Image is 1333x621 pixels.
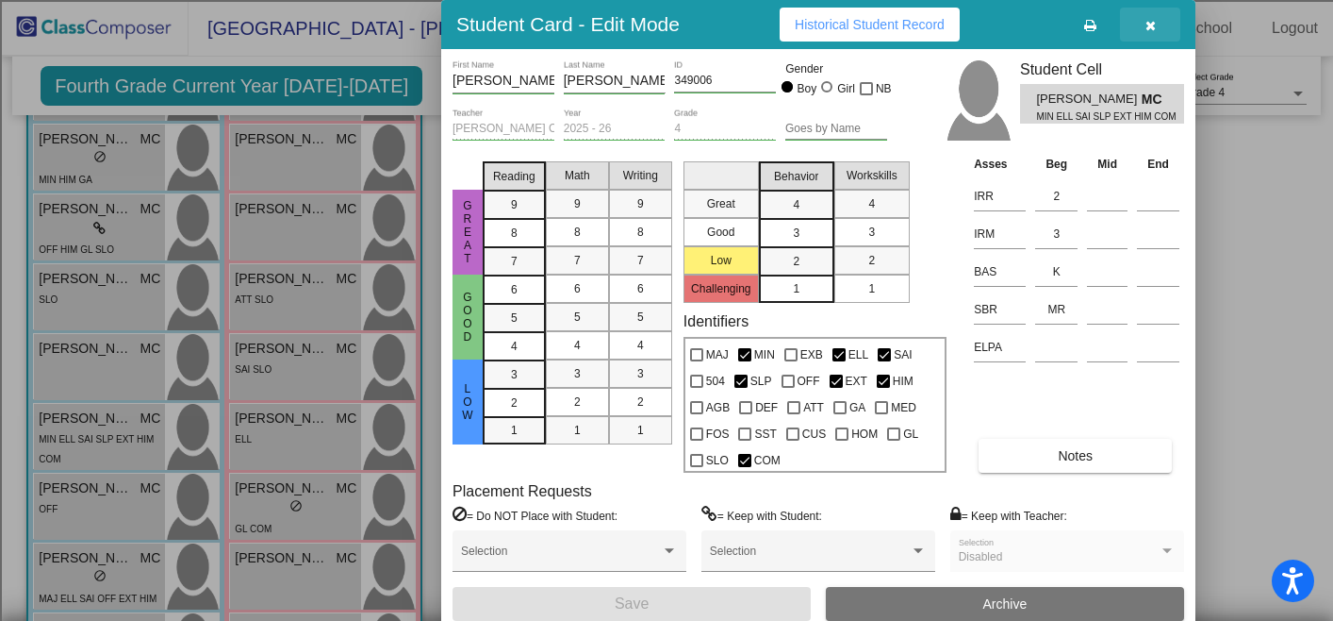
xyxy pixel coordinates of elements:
div: Sort New > Old [8,61,1325,78]
div: Options [8,112,1325,129]
div: Search for Source [8,265,1325,282]
label: Identifiers [683,312,749,330]
span: 7 [637,252,644,269]
input: assessment [974,220,1026,248]
span: MIN ELL SAI SLP EXT HIM COM [1036,109,1134,124]
label: = Keep with Teacher: [950,506,1067,525]
input: Search outlines [8,25,174,44]
span: EXT [846,370,867,393]
span: Behavior [774,168,818,185]
span: 504 [706,370,725,393]
div: Move To ... [8,163,1325,180]
div: Girl [836,80,855,97]
div: Sign out [8,129,1325,146]
div: Rename Outline [8,197,1325,214]
span: 7 [511,253,518,270]
div: CANCEL [8,404,1325,421]
div: This outline has no content. Would you like to delete it? [8,438,1325,455]
span: EXB [800,344,823,366]
div: Home [8,506,1325,523]
span: 1 [637,422,644,439]
button: Notes [979,439,1172,473]
span: ATT [803,396,824,419]
span: 9 [511,196,518,213]
span: 3 [637,365,644,382]
div: Television/Radio [8,333,1325,350]
span: Disabled [959,550,1003,563]
input: assessment [974,333,1026,361]
span: Reading [493,168,535,185]
div: Boy [797,80,817,97]
span: CUS [802,423,826,445]
span: 1 [574,422,581,439]
span: Archive [983,596,1028,612]
div: Journal [8,282,1325,299]
button: Historical Student Record [780,8,960,42]
h3: Student Card - Edit Mode [456,12,680,36]
span: OFF [798,370,820,393]
span: 3 [511,366,518,383]
span: MIN [754,344,775,366]
label: = Do NOT Place with Student: [453,506,617,525]
span: Writing [623,167,658,184]
div: Rename [8,146,1325,163]
div: ??? [8,421,1325,438]
span: MED [891,396,916,419]
div: Download [8,214,1325,231]
input: goes by name [785,123,887,136]
div: CANCEL [8,523,1325,540]
span: 2 [574,394,581,411]
span: 2 [637,394,644,411]
span: 5 [574,309,581,326]
h3: Student Cell [1020,60,1184,78]
span: 2 [868,252,875,269]
input: assessment [974,258,1026,286]
span: 2 [793,253,799,270]
span: Math [565,167,590,184]
button: Save [453,587,811,621]
span: NB [876,77,892,100]
div: Print [8,231,1325,248]
input: assessment [974,182,1026,210]
div: New source [8,557,1325,574]
span: SLP [750,370,772,393]
div: Home [8,8,394,25]
div: MOVE [8,540,1325,557]
span: 4 [511,338,518,355]
span: SLO [706,449,729,472]
div: Delete [8,180,1325,197]
span: Historical Student Record [795,17,945,32]
span: 9 [574,195,581,212]
div: SAVE AND GO HOME [8,455,1325,472]
span: Save [615,596,649,612]
label: Placement Requests [453,482,592,500]
span: HOM [851,423,878,445]
span: 1 [511,422,518,439]
div: SAVE [8,574,1325,591]
div: BOOK [8,591,1325,608]
span: 6 [511,281,518,298]
span: HIM [893,370,913,393]
input: year [564,123,666,136]
input: Enter ID [674,75,776,88]
span: Workskills [847,167,897,184]
span: Notes [1058,448,1093,463]
div: Delete [8,95,1325,112]
span: Great [459,199,476,265]
span: 3 [868,224,875,241]
th: Asses [969,154,1030,175]
span: 7 [574,252,581,269]
span: 1 [868,280,875,297]
span: MC [1142,90,1168,109]
div: TODO: put dlg title [8,367,1325,384]
div: Move To ... [8,78,1325,95]
input: assessment [974,295,1026,324]
span: COM [754,449,781,472]
span: 4 [868,195,875,212]
span: 8 [574,224,581,241]
span: 5 [511,310,518,327]
span: 4 [574,337,581,354]
button: Archive [826,587,1184,621]
div: Magazine [8,299,1325,316]
label: = Keep with Student: [701,506,822,525]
